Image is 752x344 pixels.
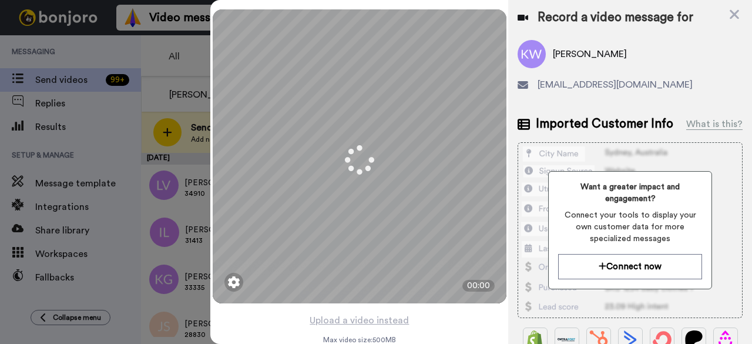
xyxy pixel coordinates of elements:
span: Want a greater impact and engagement? [558,181,702,205]
button: Connect now [558,254,702,279]
span: Imported Customer Info [536,115,673,133]
span: Connect your tools to display your own customer data for more specialized messages [558,209,702,245]
div: What is this? [686,117,743,131]
span: [EMAIL_ADDRESS][DOMAIN_NAME] [538,78,693,92]
div: 00:00 [462,280,495,292]
img: ic_gear.svg [228,276,240,288]
button: Upload a video instead [306,313,412,328]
